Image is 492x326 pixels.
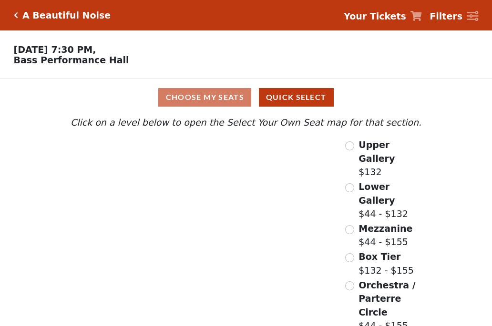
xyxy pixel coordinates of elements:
[359,280,415,317] span: Orchestra / Parterre Circle
[344,11,406,21] strong: Your Tickets
[14,12,18,19] a: Click here to go back to filters
[359,222,412,249] label: $44 - $155
[430,11,462,21] strong: Filters
[359,139,395,164] span: Upper Gallery
[430,10,478,23] a: Filters
[359,180,424,221] label: $44 - $132
[359,138,424,179] label: $132
[344,10,422,23] a: Your Tickets
[259,88,334,107] button: Quick Select
[359,251,400,262] span: Box Tier
[68,116,424,129] p: Click on a level below to open the Select Your Own Seat map for that section.
[359,250,414,277] label: $132 - $155
[22,10,111,21] h5: A Beautiful Noise
[123,164,238,200] path: Lower Gallery - Seats Available: 115
[359,223,412,234] span: Mezzanine
[359,181,395,206] span: Lower Gallery
[175,233,285,299] path: Orchestra / Parterre Circle - Seats Available: 30
[115,143,224,169] path: Upper Gallery - Seats Available: 155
